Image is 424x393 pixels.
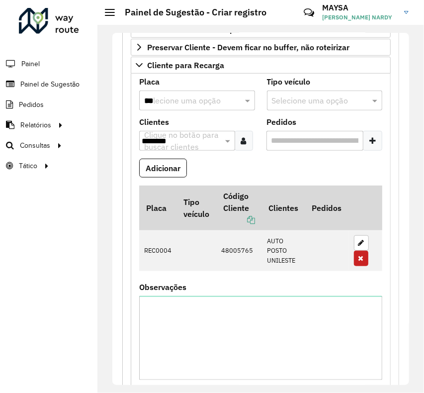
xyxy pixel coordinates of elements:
[115,7,266,18] h2: Painel de Sugestão - Criar registro
[139,230,177,272] td: REC0004
[139,116,169,128] label: Clientes
[19,161,37,171] span: Tático
[139,76,160,88] label: Placa
[19,99,44,110] span: Pedidos
[267,76,311,88] label: Tipo veículo
[20,79,80,90] span: Painel de Sugestão
[216,230,261,272] td: 48005765
[322,3,397,12] h3: MAYSA
[139,186,177,230] th: Placa
[298,2,320,23] a: Contato Rápido
[20,140,50,151] span: Consultas
[131,39,391,56] a: Preservar Cliente - Devem ficar no buffer, não roteirizar
[139,281,186,293] label: Observações
[322,13,397,22] span: [PERSON_NAME] NARDY
[147,25,310,33] span: Priorizar Cliente - Não podem ficar no buffer
[261,186,305,230] th: Clientes
[20,120,51,130] span: Relatórios
[147,43,349,51] span: Preservar Cliente - Devem ficar no buffer, não roteirizar
[223,215,255,225] a: Copiar
[261,230,305,272] td: AUTO POSTO UNILESTE
[21,59,40,69] span: Painel
[267,116,297,128] label: Pedidos
[305,186,348,230] th: Pedidos
[177,186,216,230] th: Tipo veículo
[131,57,391,74] a: Cliente para Recarga
[216,186,261,230] th: Código Cliente
[139,159,187,178] button: Adicionar
[147,61,224,69] span: Cliente para Recarga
